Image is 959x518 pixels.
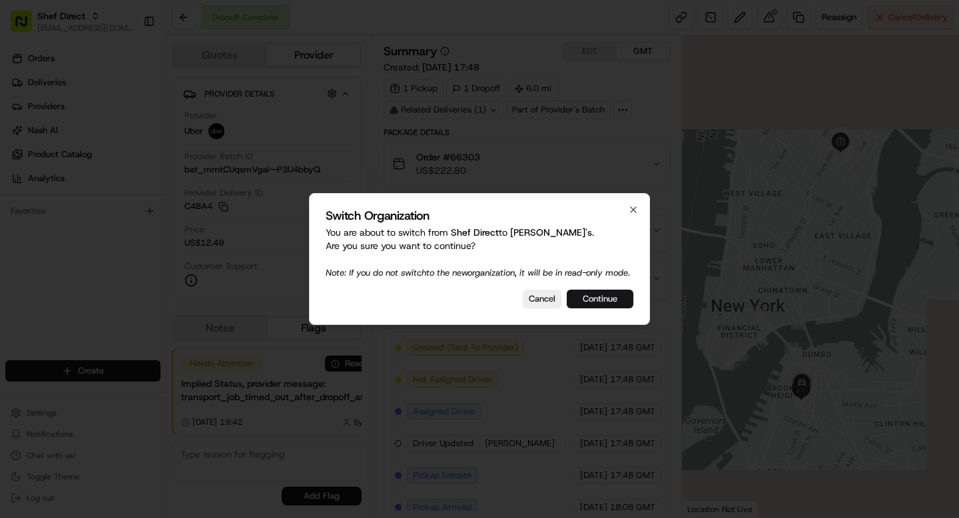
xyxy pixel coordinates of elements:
h2: Switch Organization [326,210,633,222]
span: [PERSON_NAME]'s [510,226,592,238]
button: Continue [567,290,633,308]
p: You are about to switch from to . Are you sure you want to continue? [326,226,633,279]
span: Shef Direct [451,226,499,238]
button: Cancel [523,290,561,308]
span: Note: If you do not switch to the new organization, it will be in read-only mode. [326,267,630,278]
